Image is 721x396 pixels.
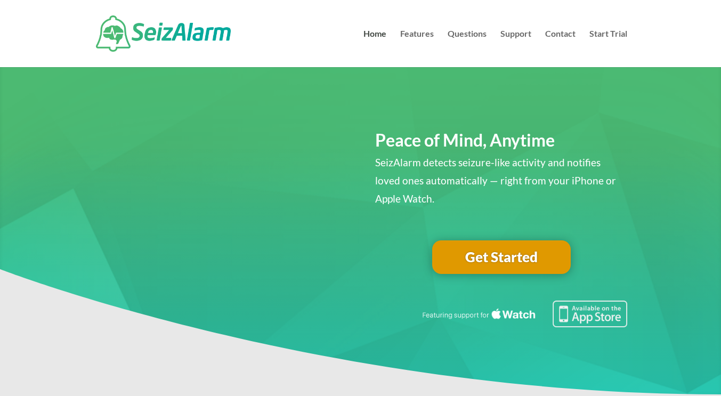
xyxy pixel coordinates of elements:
[400,30,434,67] a: Features
[363,30,386,67] a: Home
[432,240,571,274] a: Get Started
[448,30,487,67] a: Questions
[589,30,627,67] a: Start Trial
[96,15,231,52] img: SeizAlarm
[500,30,531,67] a: Support
[375,156,616,205] span: SeizAlarm detects seizure-like activity and notifies loved ones automatically — right from your i...
[420,317,627,329] a: Featuring seizure detection support for the Apple Watch
[545,30,576,67] a: Contact
[420,301,627,327] img: Seizure detection available in the Apple App Store.
[375,130,555,150] span: Peace of Mind, Anytime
